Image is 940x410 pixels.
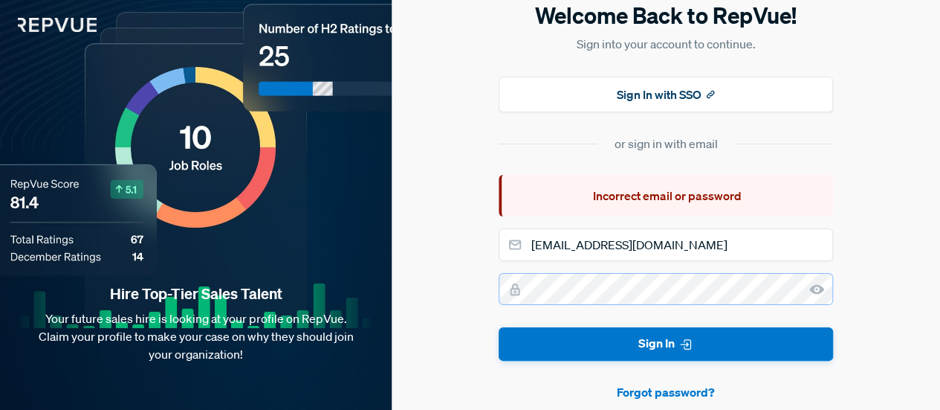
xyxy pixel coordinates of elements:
button: Sign In [499,327,833,361]
p: Sign into your account to continue. [499,35,833,53]
input: Email address [499,228,833,261]
div: Incorrect email or password [499,175,833,217]
p: Your future sales hire is looking at your profile on RepVue. Claim your profile to make your case... [24,310,368,363]
strong: Hire Top-Tier Sales Talent [24,284,368,304]
div: or sign in with email [615,135,718,153]
a: Forgot password? [499,383,833,401]
button: Sign In with SSO [499,77,833,112]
